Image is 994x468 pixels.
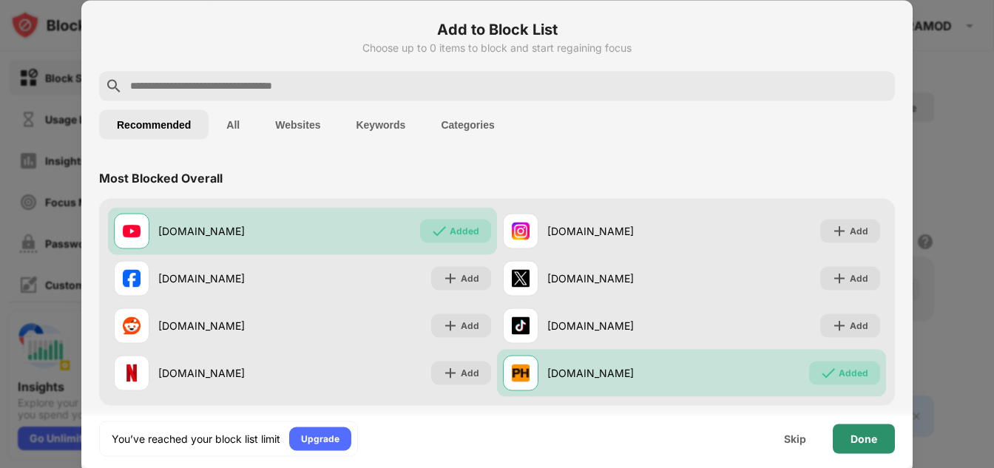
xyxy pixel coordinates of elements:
div: Add [461,271,479,285]
button: Categories [423,109,512,139]
div: Add [850,223,868,238]
div: Done [851,433,877,444]
div: [DOMAIN_NAME] [547,271,692,286]
div: You’ve reached your block list limit [112,431,280,446]
div: [DOMAIN_NAME] [158,223,302,239]
div: [DOMAIN_NAME] [547,223,692,239]
button: Websites [257,109,338,139]
div: [DOMAIN_NAME] [547,318,692,333]
img: favicons [123,222,141,240]
button: All [209,109,257,139]
img: favicons [123,316,141,334]
div: [DOMAIN_NAME] [158,318,302,333]
div: [DOMAIN_NAME] [158,271,302,286]
div: Add [850,271,868,285]
div: [DOMAIN_NAME] [158,365,302,381]
button: Recommended [99,109,209,139]
button: Keywords [338,109,423,139]
div: Choose up to 0 items to block and start regaining focus [99,41,895,53]
div: Add [461,365,479,380]
img: favicons [512,364,530,381]
div: Add [461,318,479,333]
div: [DOMAIN_NAME] [547,365,692,381]
div: Skip [784,433,806,444]
h6: Add to Block List [99,18,895,40]
img: search.svg [105,77,123,95]
div: Added [839,365,868,380]
div: Added [450,223,479,238]
img: favicons [512,316,530,334]
img: favicons [512,269,530,287]
img: favicons [123,269,141,287]
div: Add [850,318,868,333]
img: favicons [512,222,530,240]
img: favicons [123,364,141,381]
div: Most Blocked Overall [99,170,223,185]
div: Upgrade [301,431,339,446]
